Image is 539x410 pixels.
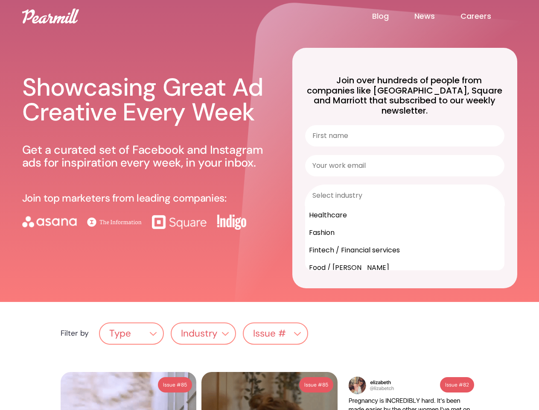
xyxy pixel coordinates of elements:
a: Issue #82 [440,377,474,392]
div: Filter by [61,329,89,337]
div: Industry [172,325,235,342]
div: Issue # [253,328,286,339]
div: Issue # [244,325,307,342]
div: Food / [PERSON_NAME] [306,259,504,276]
div: Fintech / Financial services [306,241,504,259]
div: 85 [181,380,187,390]
div: Fashion [306,224,504,241]
a: News [414,11,460,21]
div: Healthcare [306,206,504,224]
a: Careers [460,11,517,21]
a: Issue #85 [158,377,192,392]
button: Show Options [492,185,501,206]
div: Issue # [445,380,463,390]
div: 82 [463,380,469,390]
div: Type [109,328,131,339]
h1: Showcasing Great Ad Creative Every Week [22,75,272,124]
input: First name [305,125,504,146]
div: Industry [181,328,217,339]
p: Join top marketers from leading companies: [22,193,227,204]
input: Your work email [305,155,504,176]
div: Issue # [304,380,322,390]
div: Issue # [163,380,181,390]
input: Select industry [312,185,492,206]
a: Blog [372,11,414,21]
div: Type [100,325,163,342]
span: Join over hundreds of people from companies like [GEOGRAPHIC_DATA], Square and Marriott that subs... [307,74,502,117]
a: Issue #85 [299,377,333,392]
p: Get a curated set of Facebook and Instagram ads for inspiration every week, in your inbox. [22,143,272,169]
img: Pearmill logo [22,9,79,23]
div: 85 [322,380,328,390]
